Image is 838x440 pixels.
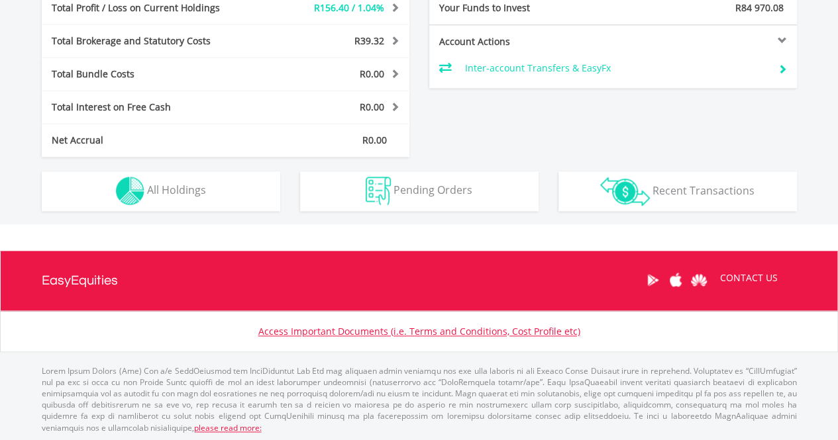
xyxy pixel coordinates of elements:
span: R39.32 [354,34,384,47]
div: Total Profit / Loss on Current Holdings [42,1,256,15]
a: Access Important Documents (i.e. Terms and Conditions, Cost Profile etc) [258,325,580,337]
span: R0.00 [360,101,384,113]
a: Huawei [688,259,711,300]
a: please read more: [194,422,262,433]
div: Total Bundle Costs [42,67,256,81]
div: Your Funds to Invest [429,1,613,15]
a: Google Play [641,259,664,300]
span: Recent Transactions [653,183,755,197]
a: Apple [664,259,688,300]
img: holdings-wht.png [116,177,144,205]
button: All Holdings [42,171,280,211]
span: R84 970.08 [735,1,784,14]
button: Pending Orders [300,171,539,211]
p: Lorem Ipsum Dolors (Ame) Con a/e SeddOeiusmod tem InciDiduntut Lab Etd mag aliquaen admin veniamq... [42,365,797,433]
span: R0.00 [362,134,387,146]
img: pending_instructions-wht.png [366,177,391,205]
a: EasyEquities [42,251,118,310]
span: R156.40 / 1.04% [314,1,384,14]
div: Net Accrual [42,134,256,147]
div: Total Interest on Free Cash [42,101,256,114]
span: R0.00 [360,67,384,80]
img: transactions-zar-wht.png [600,177,650,206]
button: Recent Transactions [558,171,797,211]
td: Inter-account Transfers & EasyFx [465,58,768,78]
a: CONTACT US [711,259,787,296]
div: Total Brokerage and Statutory Costs [42,34,256,48]
span: All Holdings [147,183,206,197]
span: Pending Orders [393,183,472,197]
div: Account Actions [429,35,613,48]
